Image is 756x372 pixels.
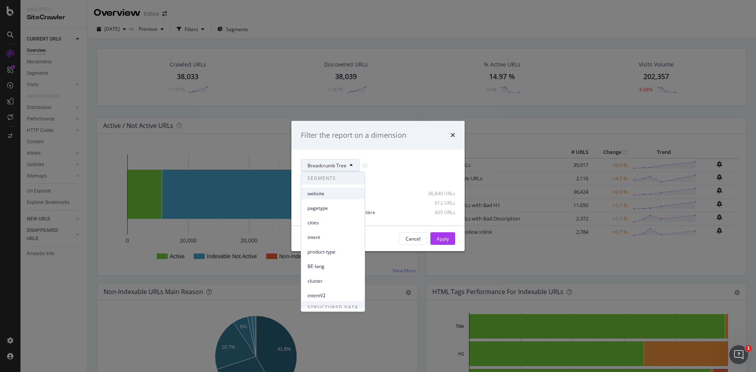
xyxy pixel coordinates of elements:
span: website [308,190,358,197]
span: BE-lang [308,263,358,270]
span: STRUCTURED DATA [301,301,365,314]
div: Filter the report on a dimension [301,130,406,141]
div: times [450,130,455,141]
button: Breadcrumb Tree [301,159,359,172]
span: Breadcrumb Tree [308,162,346,169]
span: cities [308,219,358,226]
div: modal [291,121,465,252]
div: 36,840 URLs [417,190,455,197]
div: 612 URLs [417,200,455,206]
div: 605 URLs [417,209,455,216]
div: Apply [437,235,449,242]
button: Cancel [399,232,427,245]
span: intent [308,234,358,241]
div: Cancel [406,235,421,242]
span: pagetype [308,205,358,212]
iframe: Intercom live chat [729,345,748,364]
span: SEGMENTS [301,172,365,185]
span: 1 [745,345,752,352]
div: Select all data available [301,178,455,185]
button: Apply [430,232,455,245]
span: product-type [308,248,358,255]
span: intentV2 [308,292,358,299]
span: cluster [308,278,358,285]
